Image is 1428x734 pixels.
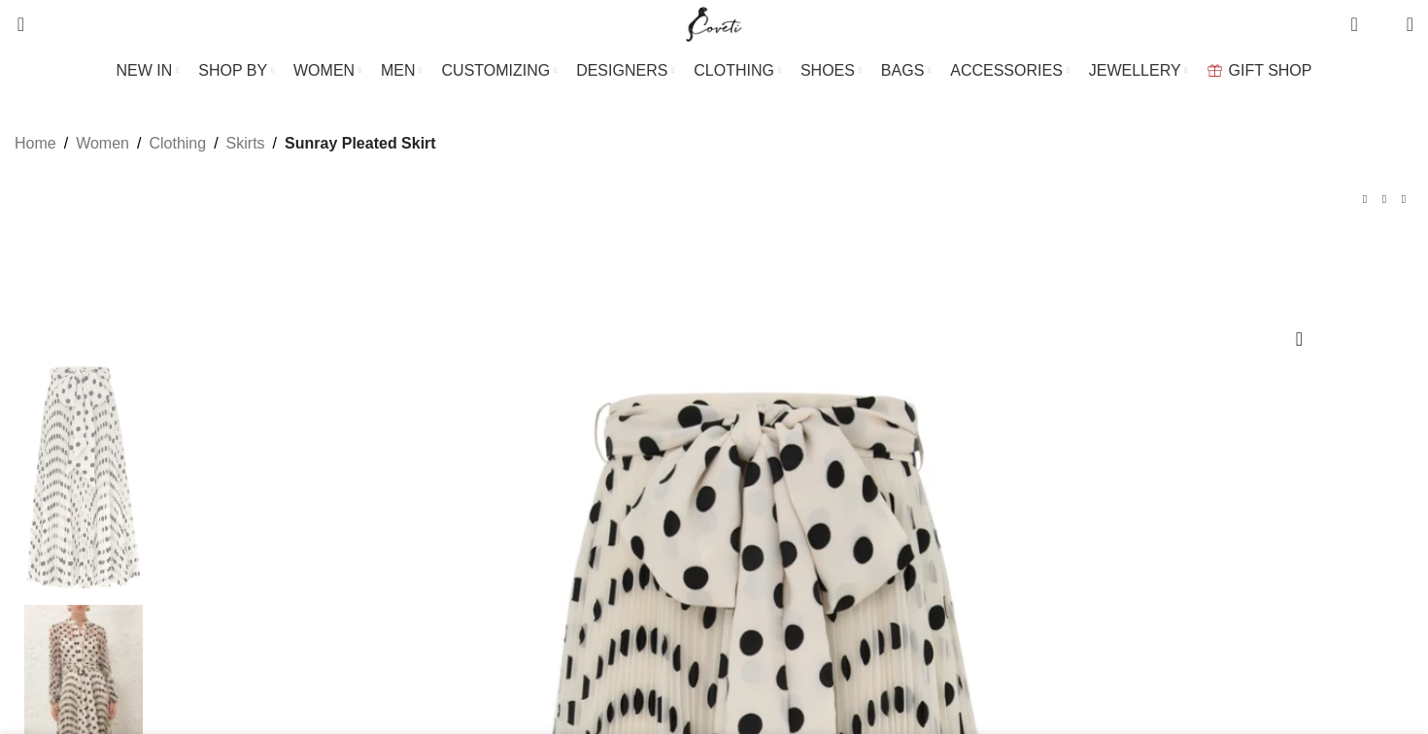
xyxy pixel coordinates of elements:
a: DESIGNERS [576,51,674,90]
span: DESIGNERS [576,61,667,80]
div: My Wishlist [1373,5,1392,44]
a: 0 [1341,5,1367,44]
a: BAGS [881,51,931,90]
span: CLOTHING [694,61,774,80]
a: Next product [1394,189,1413,209]
a: Women [76,131,129,156]
span: JEWELLERY [1089,61,1181,80]
span: ACCESSORIES [950,61,1063,80]
span: Sunray Pleated Skirt [285,131,436,156]
div: Main navigation [5,51,1423,90]
a: MEN [381,51,422,90]
span: NEW IN [117,61,173,80]
a: JEWELLERY [1089,51,1188,90]
a: CLOTHING [694,51,781,90]
a: SHOES [800,51,862,90]
a: Clothing [149,131,206,156]
span: MEN [381,61,416,80]
a: WOMEN [293,51,361,90]
a: Previous product [1355,189,1375,209]
span: SHOP BY [198,61,267,80]
img: GiftBag [1207,64,1222,77]
nav: Breadcrumb [15,131,436,156]
span: WOMEN [293,61,355,80]
span: GIFT SHOP [1229,61,1312,80]
a: GIFT SHOP [1207,51,1312,90]
a: Site logo [682,15,747,31]
a: SHOP BY [198,51,274,90]
a: Search [5,5,24,44]
span: SHOES [800,61,855,80]
span: CUSTOMIZING [442,61,551,80]
span: 0 [1352,10,1367,24]
a: NEW IN [117,51,180,90]
a: ACCESSORIES [950,51,1070,90]
a: Skirts [226,131,265,156]
a: Home [15,131,56,156]
img: Zimmermann dress [24,360,143,595]
a: CUSTOMIZING [442,51,558,90]
span: BAGS [881,61,924,80]
span: 0 [1377,19,1391,34]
